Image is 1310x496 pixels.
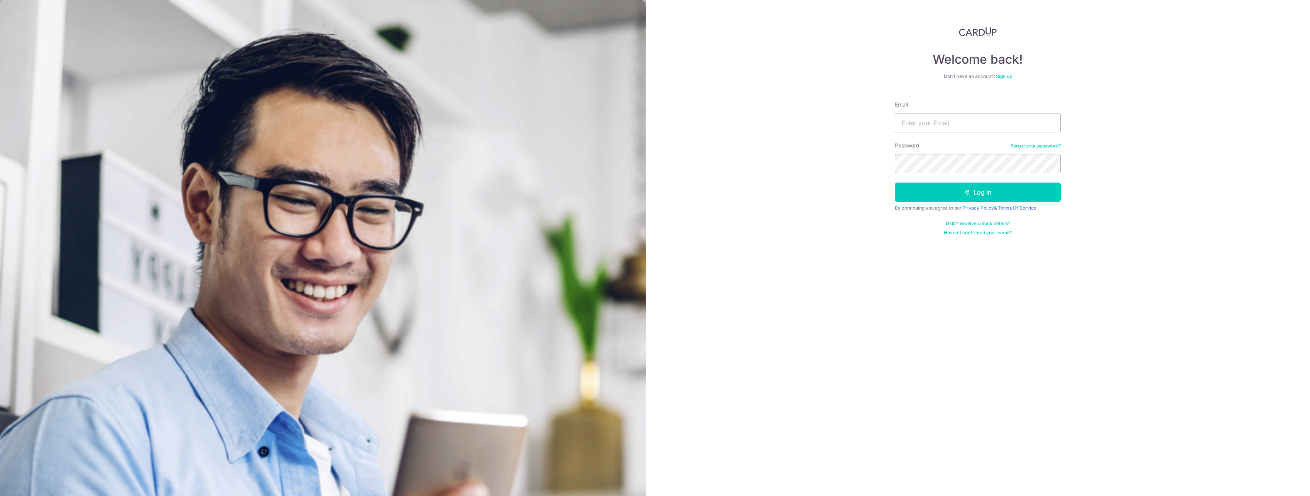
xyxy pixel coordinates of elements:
[998,205,1036,211] a: Terms Of Service
[895,113,1061,132] input: Enter your Email
[895,205,1061,211] div: By continuing you agree to our &
[962,205,994,211] a: Privacy Policy
[895,142,920,149] label: Password
[895,52,1061,67] h4: Welcome back!
[895,101,908,108] label: Email
[895,183,1061,202] button: Log in
[1011,143,1061,149] a: Forgot your password?
[959,27,997,36] img: CardUp Logo
[996,73,1012,79] a: Sign up
[895,73,1061,80] div: Don’t have an account?
[946,220,1010,227] a: Didn't receive unlock details?
[944,230,1012,236] a: Haven't confirmed your email?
